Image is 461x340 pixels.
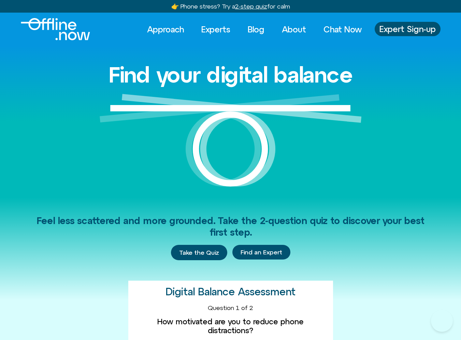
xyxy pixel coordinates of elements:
iframe: Botpress [431,310,453,332]
a: Experts [195,22,236,37]
span: Find an Expert [241,249,282,256]
a: 👉 Phone stress? Try a2-step quizfor calm [171,3,290,10]
nav: Menu [141,22,368,37]
div: Find an Expert [232,245,290,261]
u: 2-step quiz [235,3,267,10]
a: Approach [141,22,190,37]
a: Find an Expert [232,245,290,260]
a: About [276,22,312,37]
label: How motivated are you to reduce phone distractions? [134,317,328,335]
span: Feel less scattered and more grounded. Take the 2-question quiz to discover your best first step. [37,215,424,238]
a: Blog [242,22,271,37]
a: Expert Sign-up [375,22,441,36]
div: Question 1 of 2 [134,304,328,312]
span: Expert Sign-up [379,25,436,33]
h1: Find your digital balance [109,63,353,87]
span: Take the Quiz [179,249,219,256]
h2: Digital Balance Assessment [165,286,296,297]
a: Chat Now [317,22,368,37]
img: Find your digital balance​ [100,94,362,198]
a: Take the Quiz [171,245,227,261]
div: Logo [21,18,78,40]
img: offline.now [21,18,90,40]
